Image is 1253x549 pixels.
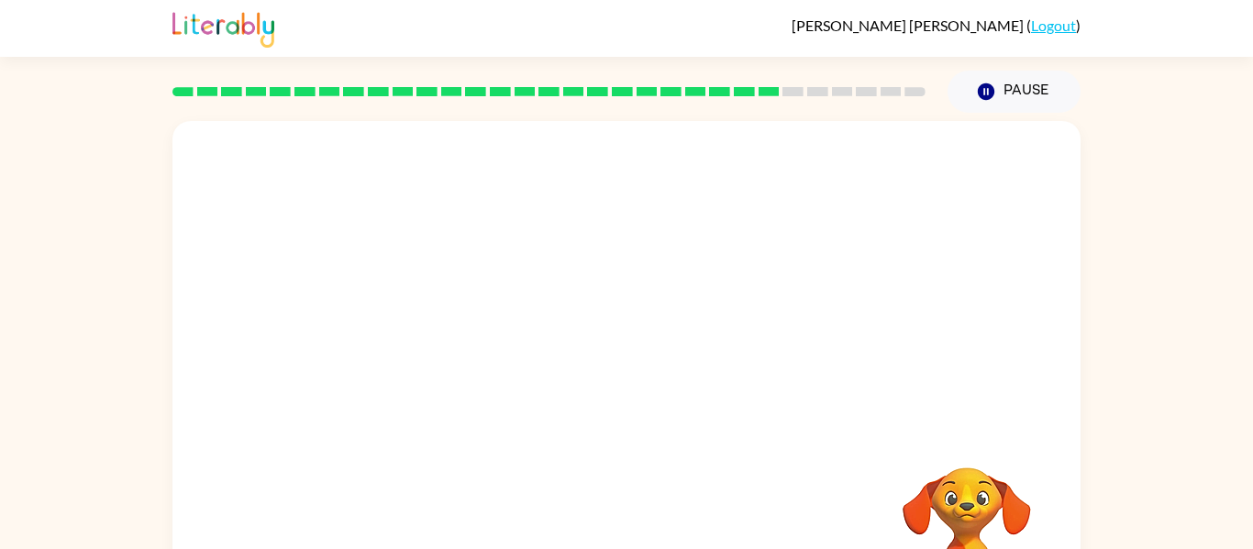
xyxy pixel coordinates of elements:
[792,16,1081,34] div: ( )
[948,71,1081,113] button: Pause
[792,16,1026,34] span: [PERSON_NAME] [PERSON_NAME]
[172,7,274,48] img: Literably
[1031,16,1076,34] a: Logout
